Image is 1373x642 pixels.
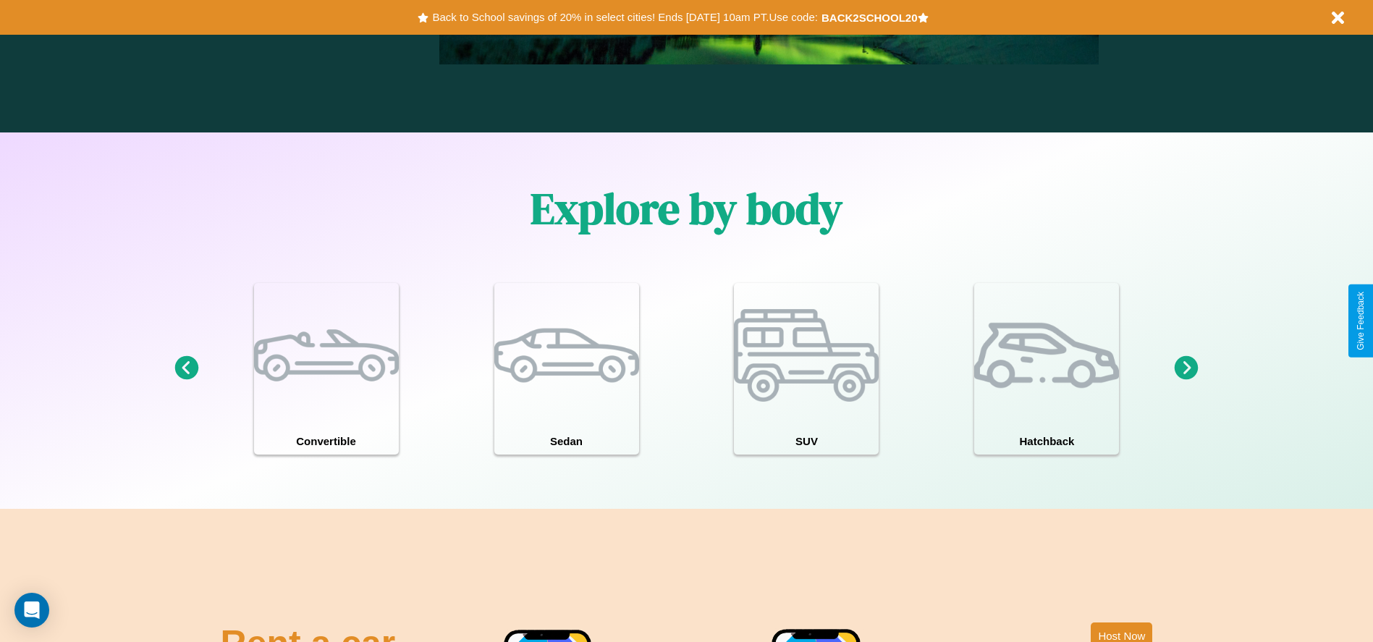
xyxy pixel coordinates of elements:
b: BACK2SCHOOL20 [821,12,918,24]
h1: Explore by body [531,179,842,238]
button: Back to School savings of 20% in select cities! Ends [DATE] 10am PT.Use code: [428,7,821,28]
div: Open Intercom Messenger [14,593,49,628]
h4: Convertible [254,428,399,455]
div: Give Feedback [1356,292,1366,350]
h4: SUV [734,428,879,455]
h4: Sedan [494,428,639,455]
h4: Hatchback [974,428,1119,455]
